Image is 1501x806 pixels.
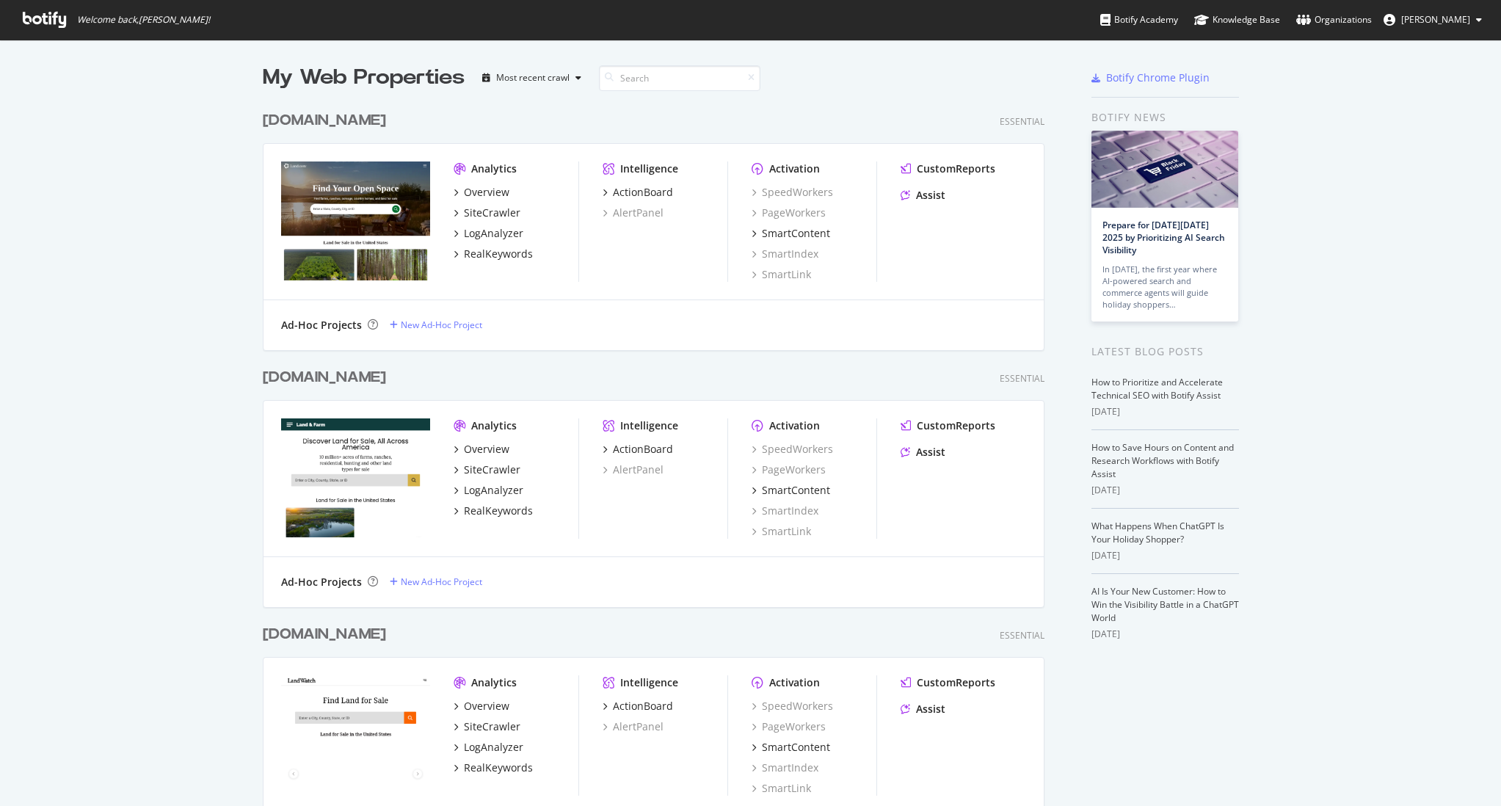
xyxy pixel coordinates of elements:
div: AlertPanel [603,462,664,477]
a: Assist [901,445,945,460]
div: [DATE] [1091,549,1239,562]
div: SiteCrawler [464,719,520,734]
div: [DOMAIN_NAME] [263,367,386,388]
div: Analytics [471,418,517,433]
div: ActionBoard [613,185,673,200]
a: ActionBoard [603,185,673,200]
a: AlertPanel [603,206,664,220]
a: SpeedWorkers [752,442,833,457]
a: ActionBoard [603,442,673,457]
a: Botify Chrome Plugin [1091,70,1210,85]
a: CustomReports [901,675,995,690]
div: LogAnalyzer [464,740,523,755]
a: RealKeywords [454,504,533,518]
img: land.com [281,161,430,280]
a: SiteCrawler [454,206,520,220]
a: [DOMAIN_NAME] [263,367,392,388]
a: New Ad-Hoc Project [390,319,482,331]
span: Welcome back, [PERSON_NAME] ! [77,14,210,26]
div: [DATE] [1091,405,1239,418]
a: SmartLink [752,781,811,796]
div: SiteCrawler [464,206,520,220]
a: Overview [454,699,509,714]
a: AI Is Your New Customer: How to Win the Visibility Battle in a ChatGPT World [1091,585,1239,624]
a: CustomReports [901,418,995,433]
div: Organizations [1296,12,1372,27]
div: Knowledge Base [1194,12,1280,27]
div: Essential [1000,372,1044,385]
a: SmartContent [752,740,830,755]
div: Activation [769,161,820,176]
a: How to Prioritize and Accelerate Technical SEO with Botify Assist [1091,376,1223,402]
a: SmartIndex [752,247,818,261]
a: RealKeywords [454,247,533,261]
a: SmartIndex [752,760,818,775]
a: Overview [454,442,509,457]
div: Latest Blog Posts [1091,344,1239,360]
img: landwatch.com [281,675,430,794]
a: LogAnalyzer [454,483,523,498]
button: [PERSON_NAME] [1372,8,1494,32]
div: Analytics [471,161,517,176]
a: RealKeywords [454,760,533,775]
a: AlertPanel [603,719,664,734]
div: [DATE] [1091,484,1239,497]
div: PageWorkers [752,462,826,477]
div: SmartContent [762,483,830,498]
div: In [DATE], the first year where AI-powered search and commerce agents will guide holiday shoppers… [1102,264,1227,311]
div: CustomReports [917,161,995,176]
div: RealKeywords [464,504,533,518]
a: LogAnalyzer [454,226,523,241]
a: CustomReports [901,161,995,176]
div: RealKeywords [464,760,533,775]
div: Ad-Hoc Projects [281,318,362,333]
div: ActionBoard [613,699,673,714]
a: Overview [454,185,509,200]
div: SmartContent [762,226,830,241]
div: CustomReports [917,675,995,690]
a: LogAnalyzer [454,740,523,755]
div: New Ad-Hoc Project [401,576,482,588]
a: New Ad-Hoc Project [390,576,482,588]
div: Intelligence [620,161,678,176]
a: SmartLink [752,524,811,539]
a: SpeedWorkers [752,699,833,714]
a: SmartIndex [752,504,818,518]
a: PageWorkers [752,206,826,220]
div: Ad-Hoc Projects [281,575,362,589]
a: SpeedWorkers [752,185,833,200]
a: [DOMAIN_NAME] [263,110,392,131]
div: New Ad-Hoc Project [401,319,482,331]
div: Overview [464,185,509,200]
div: Botify news [1091,109,1239,126]
div: Assist [916,188,945,203]
a: SiteCrawler [454,462,520,477]
span: Michael Glavac [1401,13,1470,26]
div: Overview [464,699,509,714]
img: landandfarm.com [281,418,430,537]
div: Activation [769,418,820,433]
div: SiteCrawler [464,462,520,477]
div: RealKeywords [464,247,533,261]
div: Assist [916,445,945,460]
a: PageWorkers [752,719,826,734]
a: Assist [901,188,945,203]
a: SmartLink [752,267,811,282]
div: Intelligence [620,418,678,433]
a: ActionBoard [603,699,673,714]
div: Botify Chrome Plugin [1106,70,1210,85]
a: SmartContent [752,483,830,498]
div: Assist [916,702,945,716]
div: Analytics [471,675,517,690]
a: SiteCrawler [454,719,520,734]
input: Search [599,65,760,91]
